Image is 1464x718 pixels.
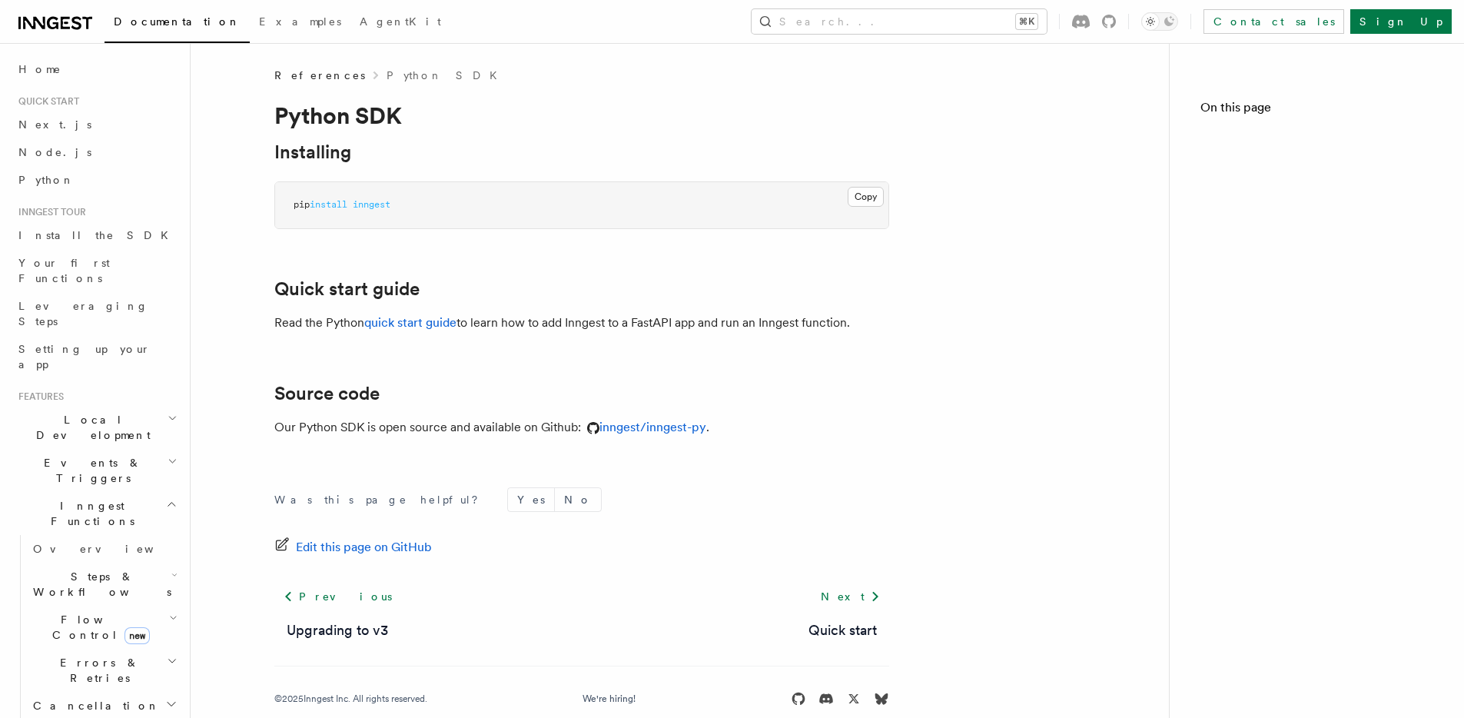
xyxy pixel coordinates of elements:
[353,199,390,210] span: inngest
[296,537,432,558] span: Edit this page on GitHub
[33,543,191,555] span: Overview
[1350,9,1452,34] a: Sign Up
[350,5,450,42] a: AgentKit
[27,698,160,713] span: Cancellation
[274,492,489,507] p: Was this page helpful?
[27,563,181,606] button: Steps & Workflows
[12,412,168,443] span: Local Development
[508,488,554,511] button: Yes
[848,187,884,207] button: Copy
[12,221,181,249] a: Install the SDK
[12,492,181,535] button: Inngest Functions
[364,315,456,330] a: quick start guide
[274,278,420,300] a: Quick start guide
[18,146,91,158] span: Node.js
[12,391,64,403] span: Features
[12,498,166,529] span: Inngest Functions
[27,655,167,686] span: Errors & Retries
[18,118,91,131] span: Next.js
[27,606,181,649] button: Flow Controlnew
[18,229,178,241] span: Install the SDK
[18,174,75,186] span: Python
[808,620,877,641] a: Quick start
[274,383,380,404] a: Source code
[583,693,636,705] a: We're hiring!
[12,406,181,449] button: Local Development
[12,449,181,492] button: Events & Triggers
[12,138,181,166] a: Node.js
[12,249,181,292] a: Your first Functions
[274,141,351,163] a: Installing
[812,583,889,610] a: Next
[1203,9,1344,34] a: Contact sales
[1200,98,1433,123] h4: On this page
[27,569,171,600] span: Steps & Workflows
[1016,14,1037,29] kbd: ⌘K
[12,292,181,335] a: Leveraging Steps
[294,199,310,210] span: pip
[1141,12,1178,31] button: Toggle dark mode
[18,343,151,371] span: Setting up your app
[274,417,889,438] p: Our Python SDK is open source and available on Github: .
[12,335,181,378] a: Setting up your app
[124,627,150,644] span: new
[12,111,181,138] a: Next.js
[274,537,432,558] a: Edit this page on GitHub
[387,68,506,83] a: Python SDK
[274,68,365,83] span: References
[274,101,889,129] h1: Python SDK
[27,649,181,692] button: Errors & Retries
[555,488,601,511] button: No
[752,9,1047,34] button: Search...⌘K
[12,166,181,194] a: Python
[18,257,110,284] span: Your first Functions
[259,15,341,28] span: Examples
[105,5,250,43] a: Documentation
[12,95,79,108] span: Quick start
[287,620,388,641] a: Upgrading to v3
[12,55,181,83] a: Home
[360,15,441,28] span: AgentKit
[274,693,427,705] div: © 2025 Inngest Inc. All rights reserved.
[310,199,347,210] span: install
[27,612,169,643] span: Flow Control
[12,206,86,218] span: Inngest tour
[27,535,181,563] a: Overview
[12,455,168,486] span: Events & Triggers
[18,61,61,77] span: Home
[274,312,889,334] p: Read the Python to learn how to add Inngest to a FastAPI app and run an Inngest function.
[250,5,350,42] a: Examples
[274,583,401,610] a: Previous
[581,420,706,434] a: inngest/inngest-py
[18,300,148,327] span: Leveraging Steps
[114,15,241,28] span: Documentation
